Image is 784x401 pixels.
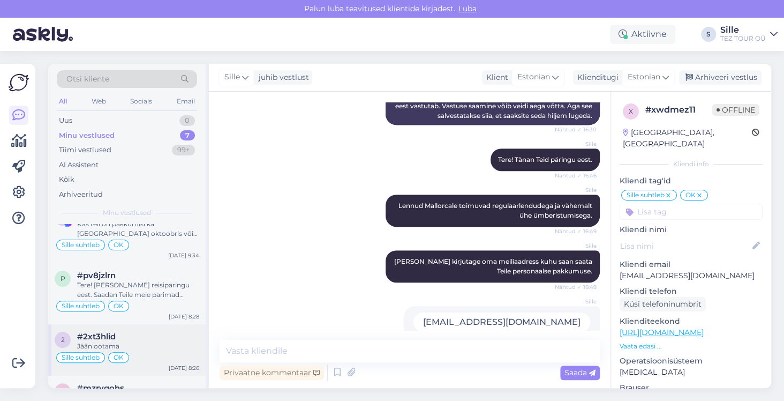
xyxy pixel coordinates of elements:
p: Brauser [620,382,763,393]
div: [DATE] 8:26 [169,364,199,372]
span: Sille suhtleb [627,192,665,198]
div: S [701,27,716,42]
span: #2xt3hlid [77,332,116,341]
input: Lisa tag [620,204,763,220]
a: SilleTEZ TOUR OÜ [720,26,778,43]
div: TEZ TOUR OÜ [720,34,766,43]
span: Estonian [517,71,550,83]
div: 99+ [172,145,195,155]
div: Klient [482,72,508,83]
span: x [629,107,633,115]
div: 7 [180,130,195,141]
div: All [57,94,69,108]
span: 2 [61,336,65,344]
div: Klienditugi [573,72,619,83]
div: Kas teil on pakkumisi ka [GEOGRAPHIC_DATA] oktoobris või tuneesiasse ? Sooviks pakkumisi,siis saa... [77,219,199,239]
div: # xwdmez11 [645,103,712,116]
div: Tere! [PERSON_NAME] reisipäringu eest. Saadan Teile meie parimad pakkumised esimesel võimalusel. ... [77,280,199,300]
div: [EMAIL_ADDRESS][DOMAIN_NAME] [413,313,590,332]
div: Kliendi info [620,159,763,169]
span: #mzrygohs [77,383,124,393]
span: Sille suhtleb [62,303,100,309]
span: Saada [564,368,595,377]
span: Sille suhtleb [62,354,100,361]
img: Askly Logo [9,72,29,93]
input: Lisa nimi [620,240,750,252]
p: Vaata edasi ... [620,341,763,351]
span: Nähtud ✓ 16:30 [555,125,597,133]
span: Sille [224,71,240,83]
div: Jään ootama [77,341,199,351]
span: Lennud Mallorcale toimuvad regulaarlendudega ja vähemalt ühe ümberistumisega. [398,202,594,219]
span: Offline [712,104,759,116]
span: Minu vestlused [103,208,151,218]
span: Sille suhtleb [62,242,100,248]
span: Nähtud ✓ 16:46 [555,172,597,180]
span: Sille [556,186,597,194]
div: Email [175,94,197,108]
div: AI Assistent [59,160,99,170]
span: Otsi kliente [66,73,109,85]
span: Luba [455,4,480,13]
span: Nähtud ✓ 16:49 [555,283,597,291]
p: [MEDICAL_DATA] [620,367,763,378]
div: Aktiivne [610,25,675,44]
div: Uus [59,115,72,126]
div: 0 [179,115,195,126]
p: Klienditeekond [620,316,763,327]
div: Arhiveeritud [59,189,103,200]
span: Sille [556,140,597,148]
div: Web [89,94,108,108]
p: [EMAIL_ADDRESS][DOMAIN_NAME] [620,270,763,281]
div: Socials [128,94,154,108]
span: m [60,387,66,395]
p: Kliendi telefon [620,286,763,297]
span: p [61,274,65,283]
span: Nähtud ✓ 16:49 [555,227,597,235]
span: OK [114,303,124,309]
div: juhib vestlust [254,72,309,83]
div: [DATE] 9:34 [168,251,199,259]
span: OK [114,354,124,361]
span: #pv8jzlrn [77,271,116,280]
span: Sille [556,242,597,250]
div: Kõik [59,174,74,185]
span: Tere! Tänan Teid päringu eest. [498,155,592,164]
div: Privaatne kommentaar [220,366,324,380]
p: Kliendi nimi [620,224,763,235]
p: Kliendi email [620,259,763,270]
div: Tere, ma suunan selle küsimuse kolleegile, kes selle teema eest vastutab. Vastuse saamine võib ve... [386,87,600,125]
div: [DATE] 8:28 [169,313,199,321]
p: Operatsioonisüsteem [620,355,763,367]
p: Kliendi tag'id [620,175,763,187]
span: [PERSON_NAME] kirjutage oma meiliaadress kuhu saan saata Teile personaalse pakkumuse. [394,257,594,275]
div: Tiimi vestlused [59,145,111,155]
span: OK [685,192,696,198]
span: Sille [556,298,597,306]
a: [URL][DOMAIN_NAME] [620,328,704,337]
span: OK [114,242,124,248]
span: Estonian [628,71,660,83]
div: Küsi telefoninumbrit [620,297,706,311]
div: Arhiveeri vestlus [679,70,762,85]
div: Minu vestlused [59,130,115,141]
div: Sille [720,26,766,34]
div: [GEOGRAPHIC_DATA], [GEOGRAPHIC_DATA] [623,127,752,150]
